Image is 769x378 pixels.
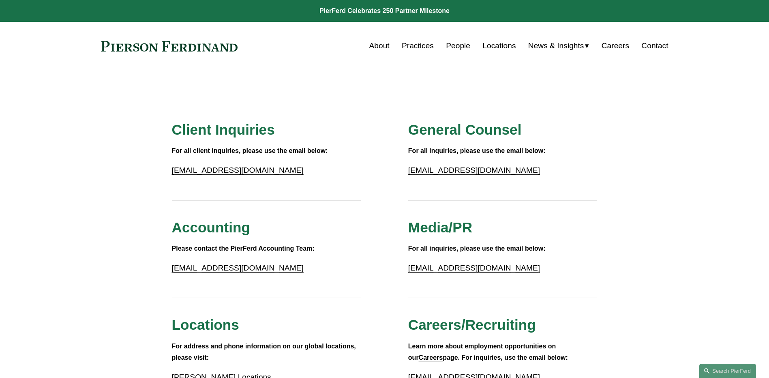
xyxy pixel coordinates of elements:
strong: Please contact the PierFerd Accounting Team: [172,245,315,252]
a: Practices [402,38,434,54]
a: [EMAIL_ADDRESS][DOMAIN_NAME] [172,166,304,174]
a: Contact [641,38,668,54]
a: Search this site [699,364,756,378]
strong: For all inquiries, please use the email below: [408,245,546,252]
a: Careers [602,38,629,54]
span: Locations [172,317,239,333]
strong: Learn more about employment opportunities on our [408,343,558,361]
a: [EMAIL_ADDRESS][DOMAIN_NAME] [408,264,540,272]
a: Locations [482,38,516,54]
strong: page. For inquiries, use the email below: [443,354,568,361]
a: Careers [419,354,443,361]
strong: For all client inquiries, please use the email below: [172,147,328,154]
a: About [369,38,390,54]
span: Media/PR [408,219,472,235]
strong: For address and phone information on our global locations, please visit: [172,343,358,361]
a: [EMAIL_ADDRESS][DOMAIN_NAME] [408,166,540,174]
a: People [446,38,470,54]
strong: For all inquiries, please use the email below: [408,147,546,154]
a: folder dropdown [528,38,589,54]
span: Accounting [172,219,251,235]
span: General Counsel [408,122,522,137]
span: Careers/Recruiting [408,317,536,333]
span: News & Insights [528,39,584,53]
a: [EMAIL_ADDRESS][DOMAIN_NAME] [172,264,304,272]
span: Client Inquiries [172,122,275,137]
